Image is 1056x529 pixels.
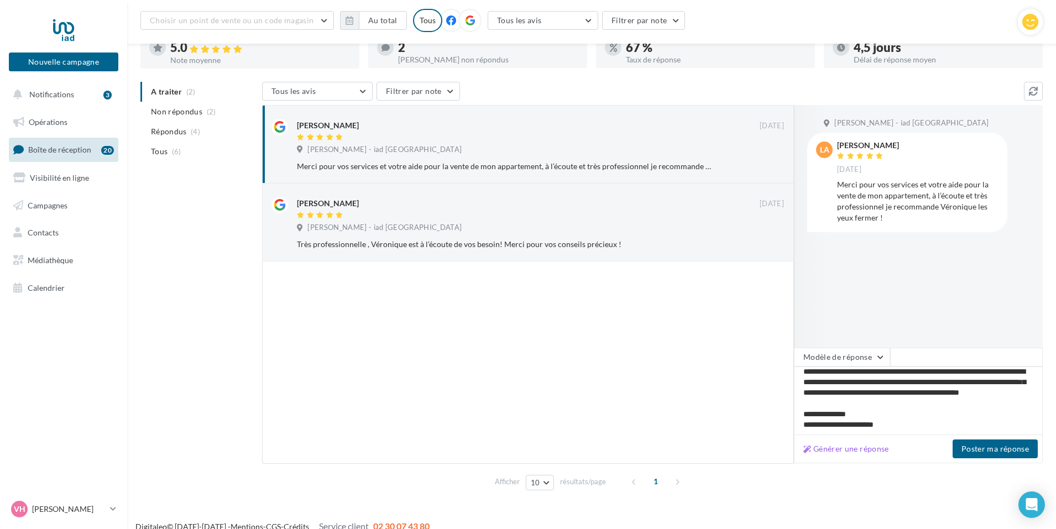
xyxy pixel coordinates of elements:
button: Au total [359,11,407,30]
span: Contacts [28,228,59,237]
div: Merci pour vos services et votre aide pour la vente de mon appartement, à l’écoute et très profes... [297,161,712,172]
span: Choisir un point de vente ou un code magasin [150,15,313,25]
div: 20 [101,146,114,155]
button: Au total [340,11,407,30]
span: 1 [647,473,665,490]
div: Merci pour vos services et votre aide pour la vente de mon appartement, à l’écoute et très profes... [837,179,999,223]
div: 2 [398,41,578,54]
a: Médiathèque [7,249,121,272]
span: 10 [531,478,540,487]
div: [PERSON_NAME] [837,142,899,149]
span: Campagnes [28,200,67,209]
div: [PERSON_NAME] [297,120,359,131]
div: [PERSON_NAME] non répondus [398,56,578,64]
div: Délai de réponse moyen [854,56,1034,64]
a: Boîte de réception20 [7,138,121,161]
div: Taux de réponse [626,56,806,64]
span: (4) [191,127,200,136]
span: Tous les avis [497,15,542,25]
button: Filtrer par note [602,11,686,30]
span: Afficher [495,476,520,487]
span: [PERSON_NAME] - iad [GEOGRAPHIC_DATA] [307,223,462,233]
div: Note moyenne [170,56,351,64]
span: Médiathèque [28,255,73,265]
div: Open Intercom Messenger [1018,491,1045,518]
a: VH [PERSON_NAME] [9,499,118,520]
button: Poster ma réponse [953,439,1038,458]
a: Calendrier [7,276,121,300]
span: Répondus [151,126,187,137]
span: Tous les avis [271,86,316,96]
button: Tous les avis [488,11,598,30]
div: Tous [413,9,442,32]
a: Opérations [7,111,121,134]
a: Campagnes [7,194,121,217]
button: Notifications 3 [7,83,116,106]
span: [DATE] [760,121,784,131]
button: Générer une réponse [799,442,893,455]
a: Contacts [7,221,121,244]
button: Modèle de réponse [794,348,890,366]
button: Nouvelle campagne [9,53,118,71]
span: Opérations [29,117,67,127]
span: LA [820,144,829,155]
button: Choisir un point de vente ou un code magasin [140,11,334,30]
span: [DATE] [837,165,861,175]
span: [PERSON_NAME] - iad [GEOGRAPHIC_DATA] [307,145,462,155]
div: Très professionnelle , Véronique est à l’écoute de vos besoin! Merci pour vos conseils précieux ! [297,239,712,250]
span: [DATE] [760,199,784,209]
span: Notifications [29,90,74,99]
button: Tous les avis [262,82,373,101]
span: Visibilité en ligne [30,173,89,182]
button: 10 [526,475,554,490]
span: résultats/page [560,476,606,487]
span: Boîte de réception [28,145,91,154]
div: 67 % [626,41,806,54]
span: Calendrier [28,283,65,292]
div: 3 [103,91,112,99]
span: Tous [151,146,168,157]
a: Visibilité en ligne [7,166,121,190]
span: Non répondus [151,106,202,117]
p: [PERSON_NAME] [32,504,106,515]
div: 5.0 [170,41,351,54]
span: [PERSON_NAME] - iad [GEOGRAPHIC_DATA] [834,118,989,128]
div: [PERSON_NAME] [297,198,359,209]
span: (2) [207,107,216,116]
div: 4,5 jours [854,41,1034,54]
span: (6) [172,147,181,156]
span: VH [14,504,25,515]
button: Filtrer par note [377,82,460,101]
